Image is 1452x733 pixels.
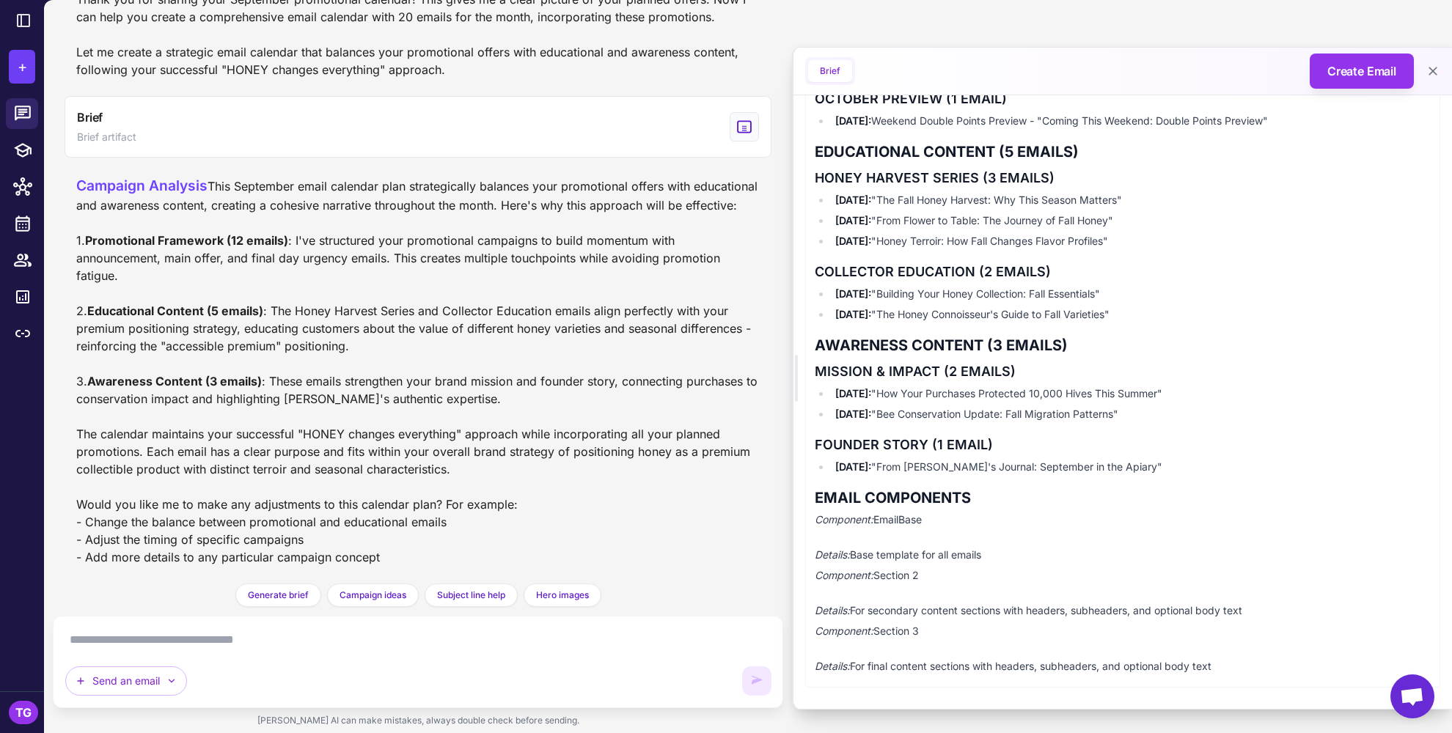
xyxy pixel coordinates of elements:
[77,129,136,145] span: Brief artifact
[815,604,850,616] em: Details:
[9,701,38,724] div: TG
[831,212,1431,229] li: "From Flower to Table: The Journey of Fall Honey"
[815,435,1431,455] h3: FOUNDER STORY (1 EMAIL)
[831,191,1431,209] li: "The Fall Honey Harvest: Why This Season Matters"
[808,60,852,82] button: Brief
[815,487,1431,508] h2: EMAIL COMPONENTS
[815,622,1431,675] p: Section 3 For final content sections with headers, subheaders, and optional body text
[835,194,871,206] strong: [DATE]:
[77,108,103,126] span: Brief
[815,660,850,672] em: Details:
[815,513,873,526] em: Component:
[235,583,321,607] button: Generate brief
[815,262,1431,282] h3: COLLECTOR EDUCATION (2 EMAILS)
[815,335,1431,356] h2: AWARENESS CONTENT (3 EMAILS)
[831,285,1431,303] li: "Building Your Honey Collection: Fall Essentials"
[1327,62,1396,80] span: Create Email
[76,175,760,566] div: This September email calendar plan strategically balances your promotional offers with educationa...
[831,405,1431,423] li: "Bee Conservation Update: Fall Migration Patterns"
[835,387,871,399] strong: [DATE]:
[327,583,419,607] button: Campaign ideas
[815,548,850,561] em: Details:
[815,511,1431,564] p: EmailBase Base template for all emails
[248,589,309,602] span: Generate brief
[87,303,263,318] strong: Educational Content (5 emails)
[835,114,871,127] strong: [DATE]:
[835,235,871,247] strong: [DATE]:
[831,232,1431,250] li: "Honey Terroir: How Fall Changes Flavor Profiles"
[831,112,1431,130] li: Weekend Double Points Preview - "Coming This Weekend: Double Points Preview"
[815,168,1431,188] h3: HONEY HARVEST SERIES (3 EMAILS)
[9,50,35,84] button: +
[18,56,27,78] span: +
[835,408,871,420] strong: [DATE]:
[831,458,1431,476] li: "From [PERSON_NAME]'s Journal: September in the Apiary"
[425,583,518,607] button: Subject line help
[87,374,262,388] strong: Awareness Content (3 emails)
[835,308,871,320] strong: [DATE]:
[831,385,1431,402] li: "How Your Purchases Protected 10,000 Hives This Summer"
[815,567,1431,619] p: Section 2 For secondary content sections with headers, subheaders, and optional body text
[524,583,601,607] button: Hero images
[65,666,187,696] button: Send an email
[1390,674,1434,718] a: Open chat
[831,306,1431,323] li: "The Honey Connoisseur's Guide to Fall Varieties"
[437,589,505,602] span: Subject line help
[835,287,871,300] strong: [DATE]:
[53,708,783,733] div: [PERSON_NAME] AI can make mistakes, always double check before sending.
[76,177,208,194] span: Campaign Analysis
[815,141,1431,162] h2: EDUCATIONAL CONTENT (5 EMAILS)
[85,233,288,248] strong: Promotional Framework (12 emails)
[815,361,1431,382] h3: MISSION & IMPACT (2 EMAILS)
[815,569,873,581] em: Component:
[835,214,871,226] strong: [DATE]:
[835,460,871,473] strong: [DATE]:
[815,625,873,637] em: Component:
[815,89,1431,109] h3: OCTOBER PREVIEW (1 EMAIL)
[536,589,589,602] span: Hero images
[65,96,771,158] button: View generated Brief
[1310,54,1414,89] button: Create Email
[340,589,406,602] span: Campaign ideas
